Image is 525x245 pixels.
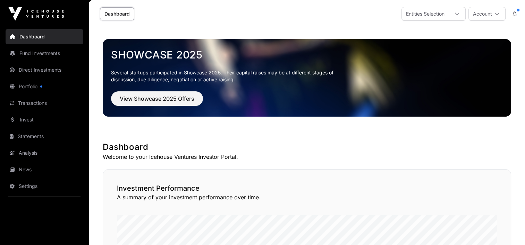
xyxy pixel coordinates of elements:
a: News [6,162,83,177]
a: Dashboard [6,29,83,44]
span: View Showcase 2025 Offers [120,94,194,103]
a: Invest [6,112,83,127]
a: Statements [6,129,83,144]
button: Account [468,7,506,21]
p: Several startups participated in Showcase 2025. Their capital raises may be at different stages o... [111,69,344,83]
img: Showcase 2025 [103,39,511,117]
iframe: Chat Widget [490,212,525,245]
a: View Showcase 2025 Offers [111,98,203,105]
a: Portfolio [6,79,83,94]
div: Entities Selection [402,7,449,20]
a: Showcase 2025 [111,48,503,61]
h2: Investment Performance [117,183,497,193]
a: Fund Investments [6,46,83,61]
button: View Showcase 2025 Offers [111,91,203,106]
img: Icehouse Ventures Logo [8,7,64,21]
a: Direct Investments [6,62,83,78]
a: Transactions [6,96,83,111]
h1: Dashboard [103,142,511,153]
a: Dashboard [100,7,134,20]
a: Analysis [6,145,83,161]
p: A summary of your investment performance over time. [117,193,497,201]
p: Welcome to your Icehouse Ventures Investor Portal. [103,153,511,161]
a: Settings [6,179,83,194]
